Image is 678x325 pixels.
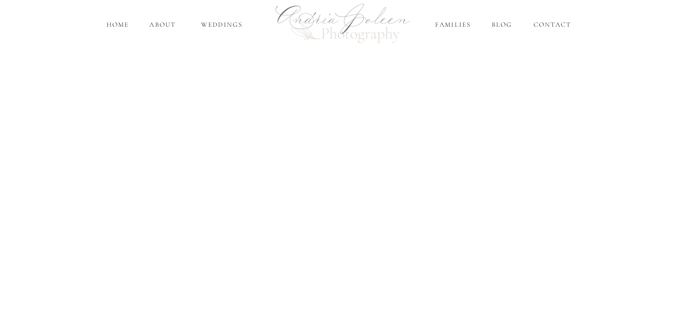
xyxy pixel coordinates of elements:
a: Weddings [196,20,248,30]
a: home [105,20,131,30]
a: Blog [490,20,514,30]
a: Families [434,20,473,30]
a: About [148,20,178,30]
a: Contact [531,20,574,30]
